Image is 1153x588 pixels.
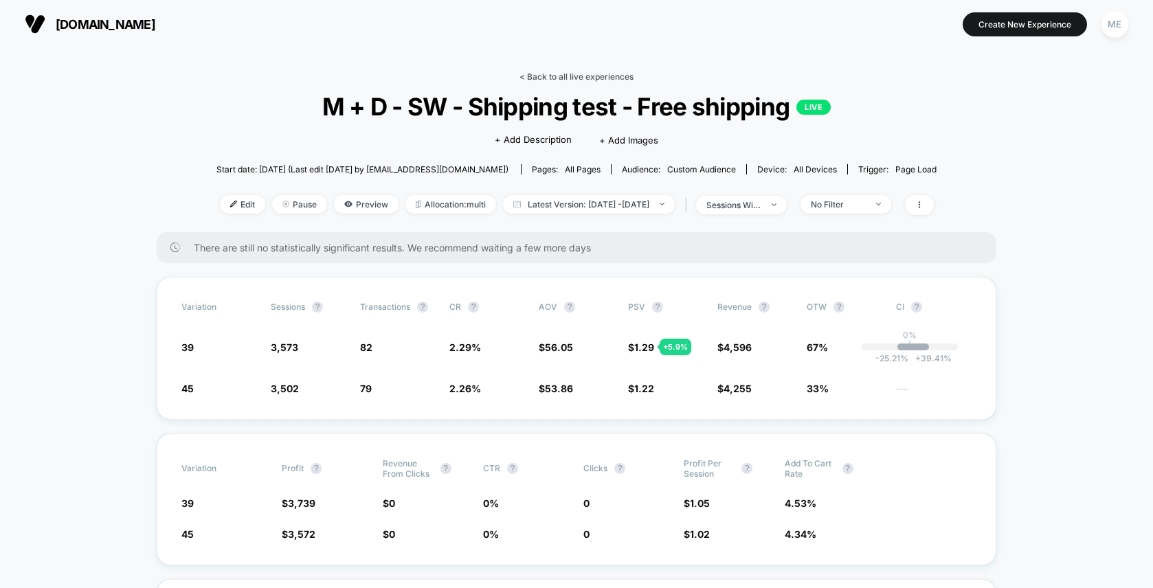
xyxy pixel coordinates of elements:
[741,463,752,474] button: ?
[282,528,315,540] span: $
[895,164,937,174] span: Page Load
[622,164,736,174] div: Audience:
[772,203,776,206] img: end
[807,302,882,313] span: OTW
[746,164,847,174] span: Device:
[360,302,410,312] span: Transactions
[360,383,372,394] span: 79
[271,383,299,394] span: 3,502
[311,463,322,474] button: ?
[288,528,315,540] span: 3,572
[416,201,421,208] img: rebalance
[545,383,573,394] span: 53.86
[652,302,663,313] button: ?
[449,341,481,353] span: 2.29 %
[717,383,752,394] span: $
[634,383,654,394] span: 1.22
[449,302,461,312] span: CR
[282,463,304,473] span: Profit
[507,463,518,474] button: ?
[545,341,573,353] span: 56.05
[1097,10,1132,38] button: ME
[785,458,836,479] span: Add To Cart Rate
[717,302,752,312] span: Revenue
[383,497,395,509] span: $
[539,383,573,394] span: $
[628,341,654,353] span: $
[181,341,194,353] span: 39
[706,200,761,210] div: sessions with impression
[495,133,572,147] span: + Add Description
[908,353,952,363] span: 39.41 %
[684,528,710,540] span: $
[628,302,645,312] span: PSV
[334,195,399,214] span: Preview
[360,341,372,353] span: 82
[690,497,710,509] span: 1.05
[271,302,305,312] span: Sessions
[842,463,853,474] button: ?
[903,330,917,340] p: 0%
[794,164,837,174] span: all devices
[717,341,752,353] span: $
[565,164,601,174] span: all pages
[468,302,479,313] button: ?
[21,13,159,35] button: [DOMAIN_NAME]
[440,463,451,474] button: ?
[288,497,315,509] span: 3,739
[271,341,298,353] span: 3,573
[564,302,575,313] button: ?
[963,12,1087,36] button: Create New Experience
[230,201,237,207] img: edit
[684,458,735,479] span: Profit Per Session
[532,164,601,174] div: Pages:
[690,528,710,540] span: 1.02
[513,201,521,207] img: calendar
[253,92,901,121] span: M + D - SW - Shipping test - Free shipping
[220,195,265,214] span: Edit
[785,528,816,540] span: 4.34 %
[876,203,881,205] img: end
[282,201,289,207] img: end
[660,339,691,355] div: + 5.9 %
[634,341,654,353] span: 1.29
[483,463,500,473] span: CTR
[405,195,496,214] span: Allocation: multi
[875,353,908,363] span: -25.21 %
[896,385,972,395] span: ---
[539,302,557,312] span: AOV
[807,341,828,353] span: 67%
[724,383,752,394] span: 4,255
[194,242,969,253] span: There are still no statistically significant results. We recommend waiting a few more days
[181,458,257,479] span: Variation
[599,135,658,146] span: + Add Images
[483,497,499,509] span: 0 %
[383,528,395,540] span: $
[312,302,323,313] button: ?
[908,340,911,350] p: |
[56,17,155,32] span: [DOMAIN_NAME]
[833,302,844,313] button: ?
[181,383,194,394] span: 45
[896,302,972,313] span: CI
[660,203,664,205] img: end
[503,195,675,214] span: Latest Version: [DATE] - [DATE]
[216,164,508,174] span: Start date: [DATE] (Last edit [DATE] by [EMAIL_ADDRESS][DOMAIN_NAME])
[811,199,866,210] div: No Filter
[614,463,625,474] button: ?
[583,463,607,473] span: Clicks
[915,353,921,363] span: +
[181,302,257,313] span: Variation
[1101,11,1128,38] div: ME
[724,341,752,353] span: 4,596
[389,528,395,540] span: 0
[25,14,45,34] img: Visually logo
[858,164,937,174] div: Trigger:
[667,164,736,174] span: Custom Audience
[628,383,654,394] span: $
[682,195,696,215] span: |
[684,497,710,509] span: $
[181,528,194,540] span: 45
[807,383,829,394] span: 33%
[272,195,327,214] span: Pause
